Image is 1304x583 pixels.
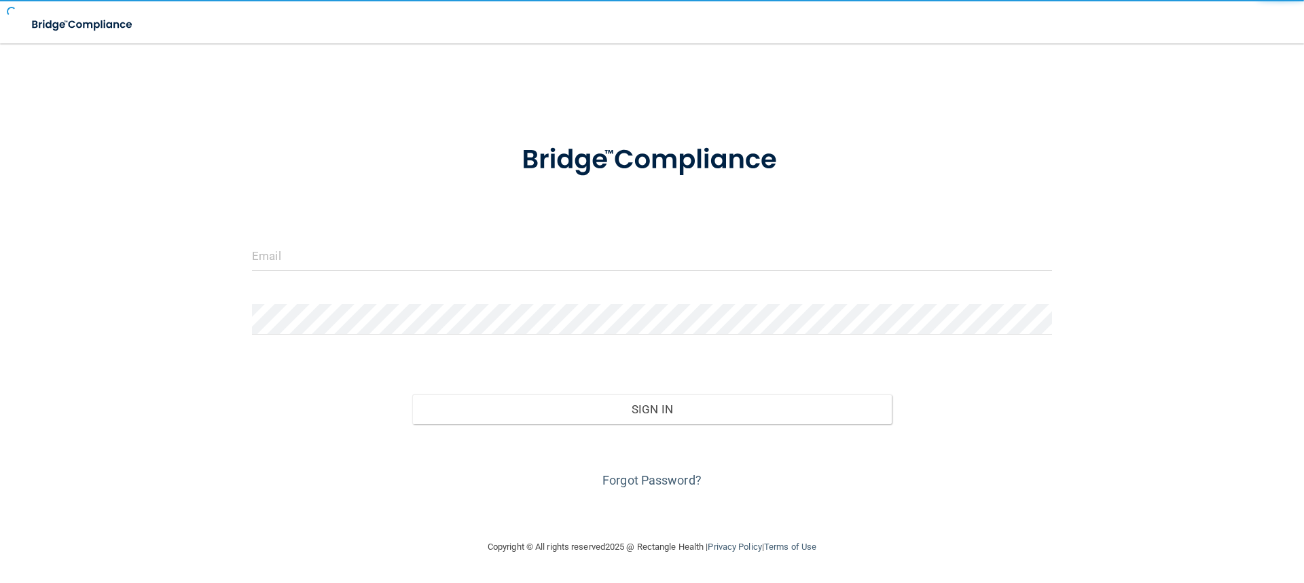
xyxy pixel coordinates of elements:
[708,542,761,552] a: Privacy Policy
[494,125,810,195] img: bridge_compliance_login_screen.278c3ca4.svg
[412,394,892,424] button: Sign In
[404,525,900,569] div: Copyright © All rights reserved 2025 @ Rectangle Health | |
[764,542,816,552] a: Terms of Use
[252,240,1052,271] input: Email
[602,473,702,487] a: Forgot Password?
[20,11,145,39] img: bridge_compliance_login_screen.278c3ca4.svg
